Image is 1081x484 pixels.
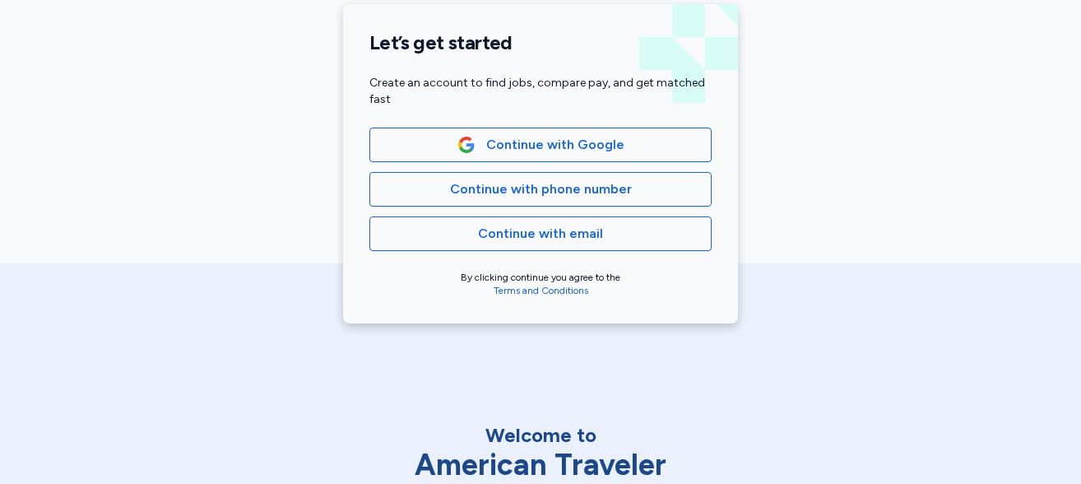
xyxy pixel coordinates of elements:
a: Terms and Conditions [494,285,588,296]
span: Continue with phone number [450,179,632,199]
div: Create an account to find jobs, compare pay, and get matched fast [369,75,712,108]
button: Continue with phone number [369,172,712,207]
div: Welcome to [368,422,713,449]
button: Google LogoContinue with Google [369,128,712,162]
span: Continue with email [478,224,603,244]
button: Continue with email [369,216,712,251]
div: By clicking continue you agree to the [369,271,712,297]
img: Google Logo [457,136,476,154]
h1: Let’s get started [369,30,712,55]
div: American Traveler [368,449,713,482]
span: Continue with Google [486,135,624,155]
